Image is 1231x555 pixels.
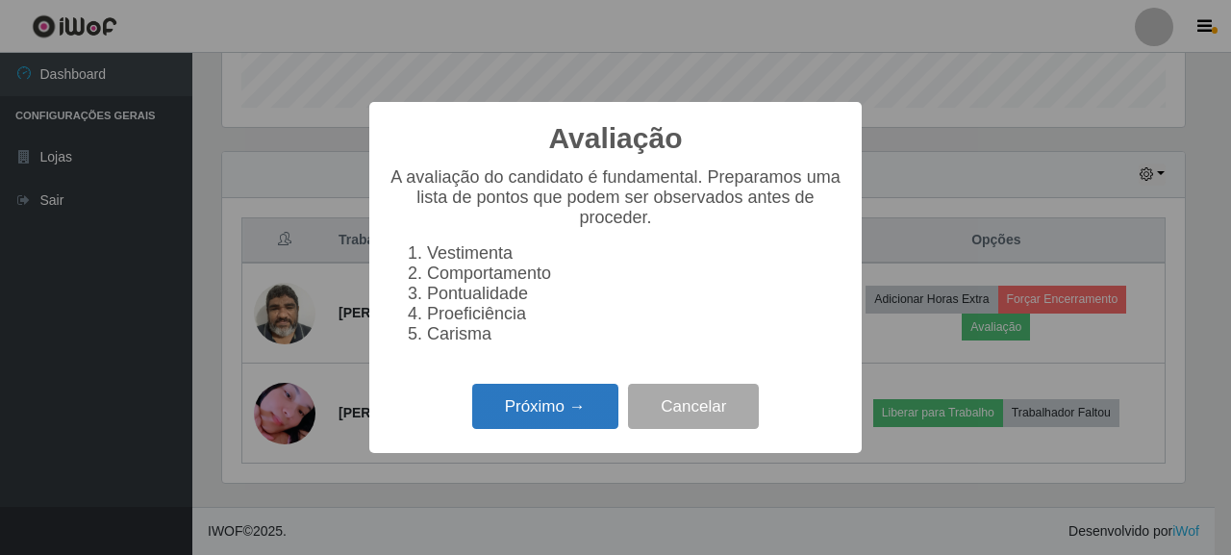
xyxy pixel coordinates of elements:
[427,304,842,324] li: Proeficiência
[427,284,842,304] li: Pontualidade
[628,384,759,429] button: Cancelar
[389,167,842,228] p: A avaliação do candidato é fundamental. Preparamos uma lista de pontos que podem ser observados a...
[427,324,842,344] li: Carisma
[472,384,618,429] button: Próximo →
[549,121,683,156] h2: Avaliação
[427,264,842,284] li: Comportamento
[427,243,842,264] li: Vestimenta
